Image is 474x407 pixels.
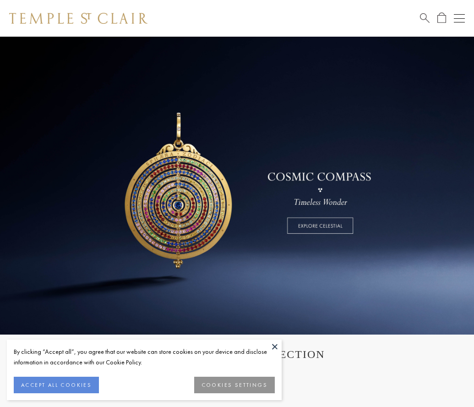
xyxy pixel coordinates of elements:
button: ACCEPT ALL COOKIES [14,377,99,393]
img: Temple St. Clair [9,13,147,24]
a: Open Shopping Bag [437,12,446,24]
div: By clicking “Accept all”, you agree that our website can store cookies on your device and disclos... [14,346,275,368]
button: COOKIES SETTINGS [194,377,275,393]
a: Search [420,12,430,24]
button: Open navigation [454,13,465,24]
